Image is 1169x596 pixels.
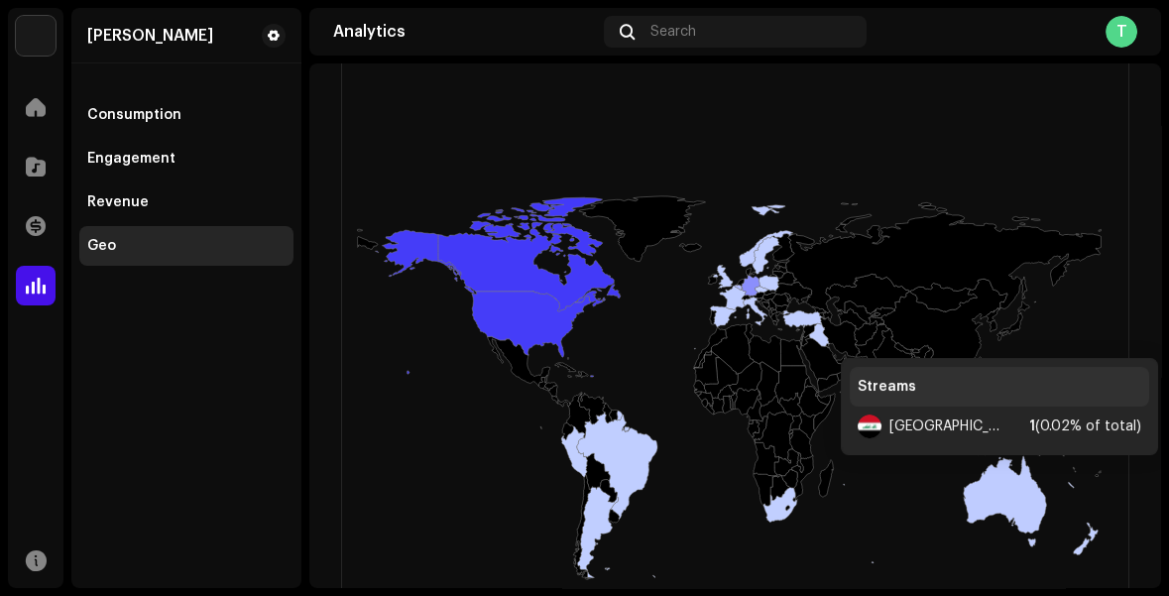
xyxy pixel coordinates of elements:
div: Engagement [87,151,175,167]
div: Tracey Cocks [87,28,213,44]
re-m-nav-item: Consumption [79,95,293,135]
div: Revenue [87,194,149,210]
img: 190830b2-3b53-4b0d-992c-d3620458de1d [16,16,56,56]
div: T [1106,16,1137,48]
re-m-nav-item: Revenue [79,182,293,222]
re-m-nav-item: Geo [79,226,293,266]
span: Search [650,24,696,40]
re-m-nav-item: Engagement [79,139,293,179]
div: Analytics [333,24,596,40]
div: Consumption [87,107,181,123]
div: Geo [87,238,116,254]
